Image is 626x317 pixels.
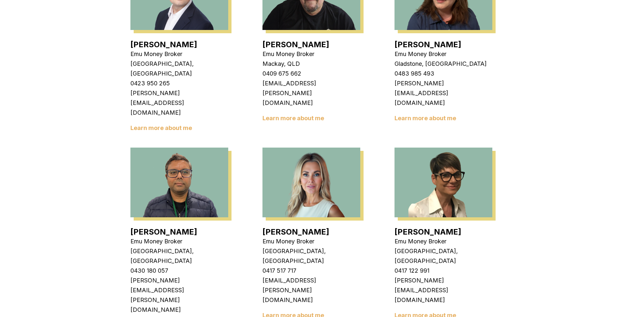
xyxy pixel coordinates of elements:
[262,276,360,305] p: [EMAIL_ADDRESS][PERSON_NAME][DOMAIN_NAME]
[130,49,228,59] p: Emu Money Broker
[130,227,197,237] a: [PERSON_NAME]
[130,148,228,217] img: Pinkesh Patel
[262,49,360,59] p: Emu Money Broker
[262,69,360,79] p: 0409 675 662
[395,276,492,305] p: [PERSON_NAME][EMAIL_ADDRESS][DOMAIN_NAME]
[262,115,324,122] a: Learn more about me
[130,237,228,246] p: Emu Money Broker
[262,79,360,108] p: [EMAIL_ADDRESS][PERSON_NAME][DOMAIN_NAME]
[395,59,492,69] p: Gladstone, [GEOGRAPHIC_DATA]
[395,227,461,237] a: [PERSON_NAME]
[395,69,492,79] p: 0483 985 493
[395,148,492,217] img: Stevette Gelavis
[130,40,197,49] a: [PERSON_NAME]
[395,40,461,49] a: [PERSON_NAME]
[130,124,192,131] a: Learn more about me
[262,246,360,266] p: [GEOGRAPHIC_DATA], [GEOGRAPHIC_DATA]
[262,148,360,217] img: Rachael Connors
[130,79,228,88] p: 0423 950 265
[130,246,228,266] p: [GEOGRAPHIC_DATA], [GEOGRAPHIC_DATA]
[130,276,228,315] p: [PERSON_NAME][EMAIL_ADDRESS][PERSON_NAME][DOMAIN_NAME]
[395,115,456,122] a: Learn more about me
[130,88,228,118] p: [PERSON_NAME][EMAIL_ADDRESS][DOMAIN_NAME]
[395,246,492,266] p: [GEOGRAPHIC_DATA], [GEOGRAPHIC_DATA]
[395,49,492,59] p: Emu Money Broker
[262,40,329,49] a: [PERSON_NAME]
[262,227,329,237] a: [PERSON_NAME]
[262,59,360,69] p: Mackay, QLD
[262,266,360,276] p: 0417 517 717
[395,266,492,276] p: 0417 122 991
[130,266,228,276] p: 0430 180 057
[130,59,228,79] p: [GEOGRAPHIC_DATA], [GEOGRAPHIC_DATA]
[262,237,360,246] p: Emu Money Broker
[395,79,492,108] p: [PERSON_NAME][EMAIL_ADDRESS][DOMAIN_NAME]
[395,237,492,246] p: Emu Money Broker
